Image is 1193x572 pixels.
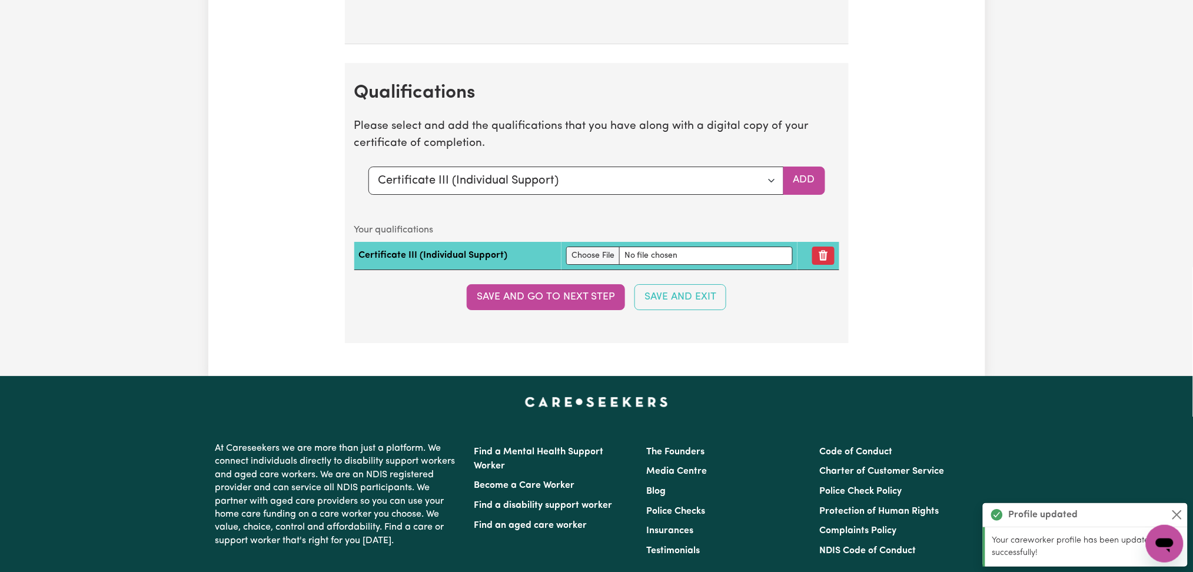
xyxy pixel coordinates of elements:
a: Protection of Human Rights [819,507,939,516]
a: Code of Conduct [819,447,892,457]
button: Add selected qualification [783,167,825,195]
a: Find a Mental Health Support Worker [474,447,604,471]
a: Testimonials [647,546,700,556]
a: Become a Care Worker [474,481,575,490]
button: Save and Exit [634,284,726,310]
h2: Qualifications [354,82,839,104]
a: Find a disability support worker [474,501,613,510]
p: Your careworker profile has been updated successfully! [992,534,1181,560]
caption: Your qualifications [354,218,839,242]
a: Media Centre [647,467,707,476]
strong: Profile updated [1009,508,1078,522]
p: At Careseekers we are more than just a platform. We connect individuals directly to disability su... [215,437,460,552]
button: Remove qualification [812,247,835,265]
a: Insurances [647,526,694,536]
a: Careseekers home page [525,397,668,407]
a: Complaints Policy [819,526,896,536]
td: Certificate III (Individual Support) [354,242,561,270]
p: Please select and add the qualifications that you have along with a digital copy of your certific... [354,118,839,152]
a: Blog [647,487,666,496]
a: The Founders [647,447,705,457]
button: Close [1170,508,1184,522]
a: NDIS Code of Conduct [819,546,916,556]
a: Police Check Policy [819,487,902,496]
a: Police Checks [647,507,706,516]
button: Save and go to next step [467,284,625,310]
iframe: Button to launch messaging window [1146,525,1184,563]
a: Charter of Customer Service [819,467,944,476]
a: Find an aged care worker [474,521,587,530]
